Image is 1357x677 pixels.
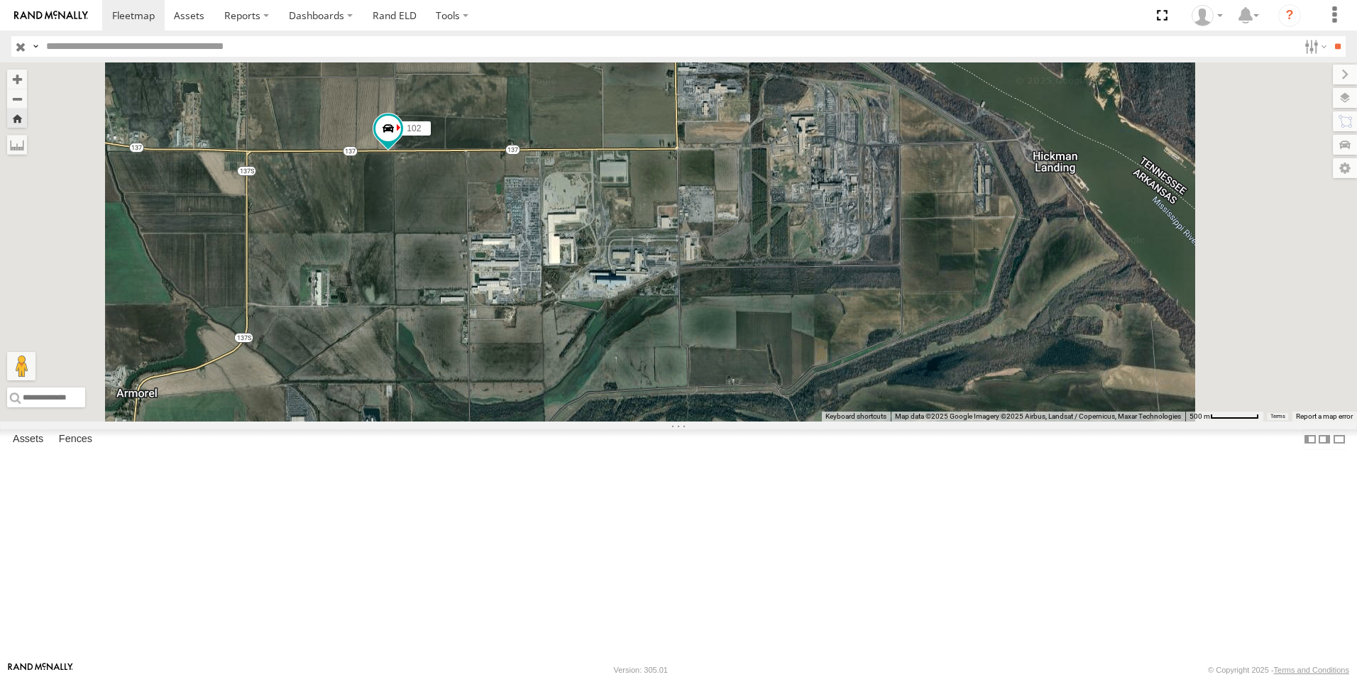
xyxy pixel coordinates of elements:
a: Terms and Conditions [1274,666,1349,674]
button: Drag Pegman onto the map to open Street View [7,352,35,380]
a: Visit our Website [8,663,73,677]
label: Dock Summary Table to the Left [1303,429,1317,450]
a: Terms [1270,414,1285,419]
button: Zoom Home [7,109,27,128]
span: Map data ©2025 Google Imagery ©2025 Airbus, Landsat / Copernicus, Maxar Technologies [895,412,1181,420]
label: Map Settings [1333,158,1357,178]
button: Zoom out [7,89,27,109]
label: Search Filter Options [1299,36,1329,57]
button: Keyboard shortcuts [825,412,886,422]
button: Zoom in [7,70,27,89]
img: rand-logo.svg [14,11,88,21]
span: 102 [407,123,421,133]
label: Hide Summary Table [1332,429,1346,450]
div: Craig King [1187,5,1228,26]
label: Fences [52,429,99,449]
label: Search Query [30,36,41,57]
label: Dock Summary Table to the Right [1317,429,1331,450]
a: Report a map error [1296,412,1353,420]
div: © Copyright 2025 - [1208,666,1349,674]
div: Version: 305.01 [614,666,668,674]
span: 500 m [1190,412,1210,420]
label: Assets [6,429,50,449]
button: Map Scale: 500 m per 65 pixels [1185,412,1263,422]
i: ? [1278,4,1301,27]
label: Measure [7,135,27,155]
